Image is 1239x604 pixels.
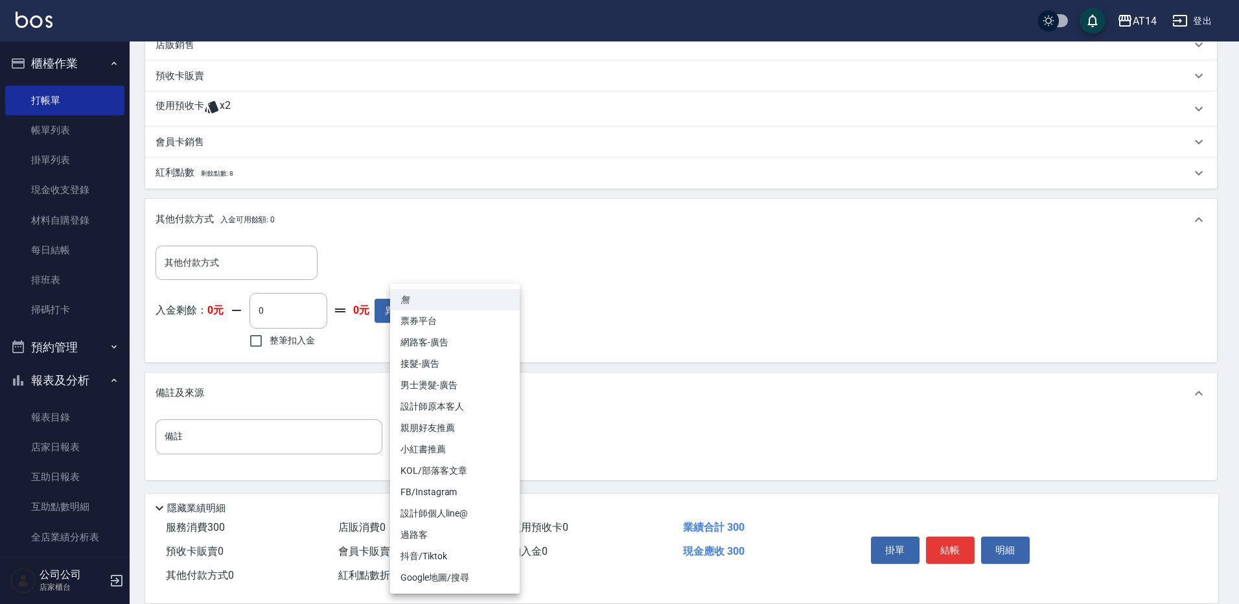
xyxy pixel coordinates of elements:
li: 抖音/Tiktok [390,546,520,567]
li: 親朋好友推薦 [390,417,520,439]
li: 設計師原本客人 [390,396,520,417]
li: FB/Instagram [390,482,520,503]
li: 小紅書推薦 [390,439,520,460]
li: 網路客-廣告 [390,332,520,353]
li: 接髮-廣告 [390,353,520,375]
li: Google地圖/搜尋 [390,567,520,588]
li: KOL/部落客文章 [390,460,520,482]
li: 設計師個人line@ [390,503,520,524]
li: 票券平台 [390,310,520,332]
li: 男士燙髮-廣告 [390,375,520,396]
em: 無 [400,293,410,307]
li: 過路客 [390,524,520,546]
